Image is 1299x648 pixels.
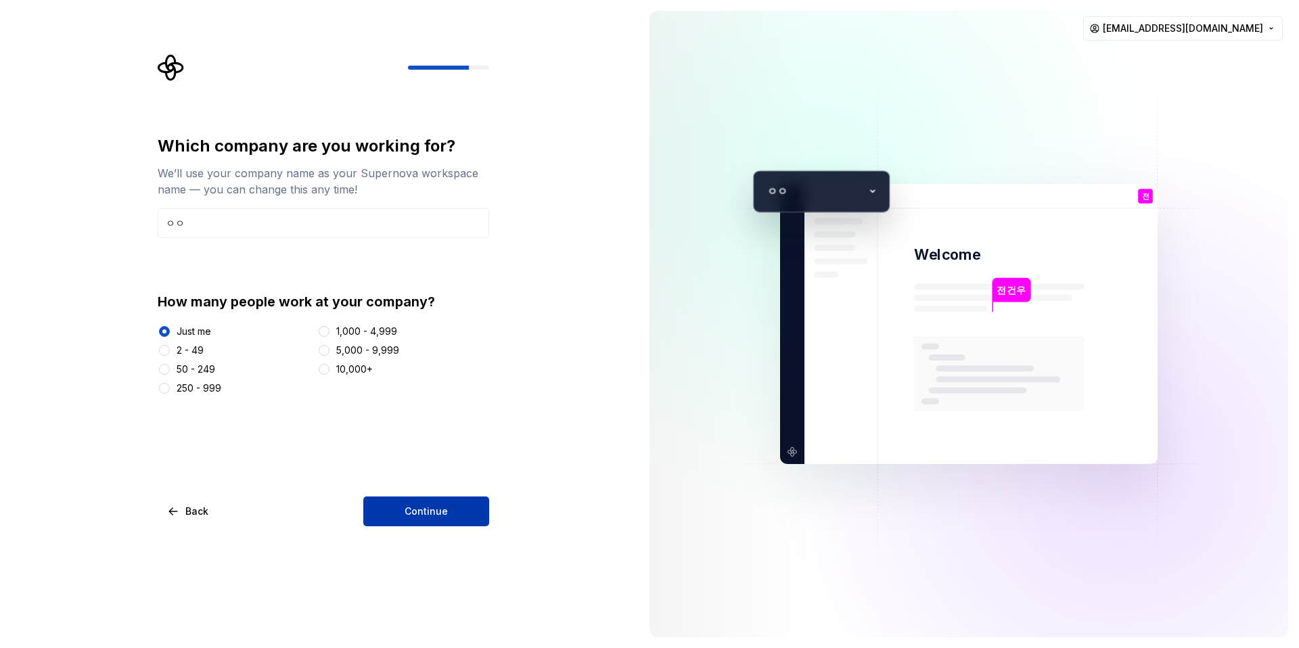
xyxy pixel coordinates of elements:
[158,165,489,198] div: We’ll use your company name as your Supernova workspace name — you can change this any time!
[336,325,397,338] div: 1,000 - 4,999
[177,325,211,338] div: Just me
[158,54,185,81] svg: Supernova Logo
[1103,22,1263,35] span: [EMAIL_ADDRESS][DOMAIN_NAME]
[177,344,204,357] div: 2 - 49
[405,505,448,518] span: Continue
[760,183,777,200] p: ㅇ
[158,208,489,238] input: Company name
[1083,16,1283,41] button: [EMAIL_ADDRESS][DOMAIN_NAME]
[363,496,489,526] button: Continue
[1142,193,1149,200] p: 전
[158,292,489,311] div: How many people work at your company?
[336,363,373,376] div: 10,000+
[158,496,220,526] button: Back
[177,381,221,395] div: 250 - 999
[177,363,215,376] div: 50 - 249
[997,283,1026,298] p: 전건우
[185,505,208,518] span: Back
[777,183,863,200] p: ㅇ
[914,245,980,264] p: Welcome
[336,344,399,357] div: 5,000 - 9,999
[158,135,489,157] div: Which company are you working for?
